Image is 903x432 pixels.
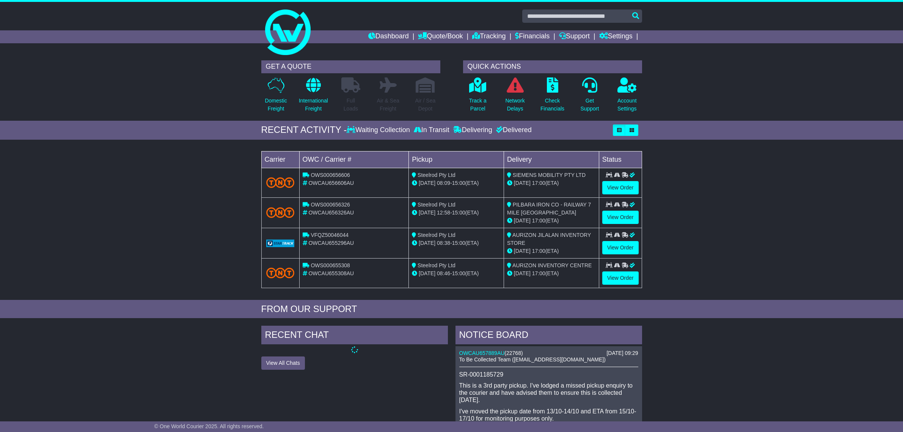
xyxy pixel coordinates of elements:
p: International Freight [299,97,328,113]
a: Financials [515,30,550,43]
p: This is a 3rd party pickup. I've lodged a missed pickup enquiry to the courier and have advised t... [459,382,638,404]
a: View Order [602,271,639,285]
span: [DATE] [419,180,435,186]
span: [DATE] [514,270,531,276]
span: 22768 [506,350,521,356]
button: View All Chats [261,356,305,370]
span: 15:00 [452,210,465,216]
span: OWCAU655296AU [308,240,354,246]
span: 15:00 [452,270,465,276]
a: Settings [599,30,633,43]
span: AURIZON INVENTORY CENTRE [512,262,592,268]
div: (ETA) [507,270,596,277]
td: Carrier [261,151,299,168]
span: [DATE] [419,240,435,246]
span: Steelrod Pty Ltd [418,172,455,178]
span: 17:00 [532,218,545,224]
p: SR-0001185729 [459,371,638,378]
div: Delivering [451,126,494,134]
span: VFQZ50046044 [311,232,349,238]
td: Delivery [504,151,599,168]
a: GetSupport [580,77,599,117]
a: Support [559,30,590,43]
div: Waiting Collection [347,126,411,134]
span: Steelrod Pty Ltd [418,232,455,238]
a: InternationalFreight [298,77,328,117]
span: OWS000656326 [311,202,350,208]
td: OWC / Carrier # [299,151,409,168]
div: - (ETA) [412,270,501,277]
div: [DATE] 09:29 [606,350,638,356]
div: GET A QUOTE [261,60,440,73]
p: Full Loads [341,97,360,113]
span: OWCAU656326AU [308,210,354,216]
span: 08:38 [437,240,450,246]
span: 17:00 [532,270,545,276]
div: (ETA) [507,179,596,187]
span: [DATE] [419,270,435,276]
div: QUICK ACTIONS [463,60,642,73]
span: OWCAU655308AU [308,270,354,276]
div: Delivered [494,126,532,134]
p: Air / Sea Depot [415,97,436,113]
span: 08:46 [437,270,450,276]
span: [DATE] [419,210,435,216]
p: Track a Parcel [469,97,487,113]
span: To Be Collected Team ([EMAIL_ADDRESS][DOMAIN_NAME]) [459,356,606,363]
img: TNT_Domestic.png [266,177,295,188]
span: 17:00 [532,180,545,186]
a: CheckFinancials [540,77,565,117]
p: Check Financials [540,97,564,113]
a: View Order [602,241,639,254]
span: [DATE] [514,218,531,224]
p: Get Support [580,97,599,113]
img: GetCarrierServiceLogo [266,240,295,247]
span: AURIZON JILALAN INVENTORY STORE [507,232,591,246]
div: RECENT ACTIVITY - [261,125,347,136]
span: [DATE] [514,180,531,186]
td: Status [599,151,642,168]
div: - (ETA) [412,209,501,217]
div: - (ETA) [412,239,501,247]
span: OWS000655308 [311,262,350,268]
span: 08:09 [437,180,450,186]
p: Domestic Freight [265,97,287,113]
p: Account Settings [617,97,637,113]
a: Quote/Book [418,30,463,43]
div: FROM OUR SUPPORT [261,304,642,315]
div: - (ETA) [412,179,501,187]
p: Air & Sea Freight [377,97,399,113]
a: View Order [602,181,639,194]
span: OWS000656606 [311,172,350,178]
a: NetworkDelays [505,77,525,117]
div: RECENT CHAT [261,326,448,346]
a: OWCAU657889AU [459,350,505,356]
div: ( ) [459,350,638,356]
p: Network Delays [505,97,525,113]
a: View Order [602,211,639,224]
span: Steelrod Pty Ltd [418,202,455,208]
span: 17:00 [532,248,545,254]
span: SIEMENS MOBILITY PTY LTD [513,172,586,178]
span: [DATE] [514,248,531,254]
span: 15:00 [452,180,465,186]
span: © One World Courier 2025. All rights reserved. [154,423,264,429]
a: Dashboard [368,30,409,43]
a: AccountSettings [617,77,637,117]
div: In Transit [412,126,451,134]
img: TNT_Domestic.png [266,207,295,218]
span: OWCAU656606AU [308,180,354,186]
span: 12:58 [437,210,450,216]
span: 15:00 [452,240,465,246]
p: I've moved the pickup date from 13/10-14/10 and ETA from 15/10-17/10 for monitoring purposes only. [459,408,638,422]
a: Track aParcel [469,77,487,117]
span: PILBARA IRON CO - RAILWAY 7 MILE [GEOGRAPHIC_DATA] [507,202,591,216]
img: TNT_Domestic.png [266,268,295,278]
a: DomesticFreight [264,77,287,117]
div: (ETA) [507,247,596,255]
a: Tracking [472,30,506,43]
div: (ETA) [507,217,596,225]
span: Steelrod Pty Ltd [418,262,455,268]
td: Pickup [409,151,504,168]
div: NOTICE BOARD [455,326,642,346]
